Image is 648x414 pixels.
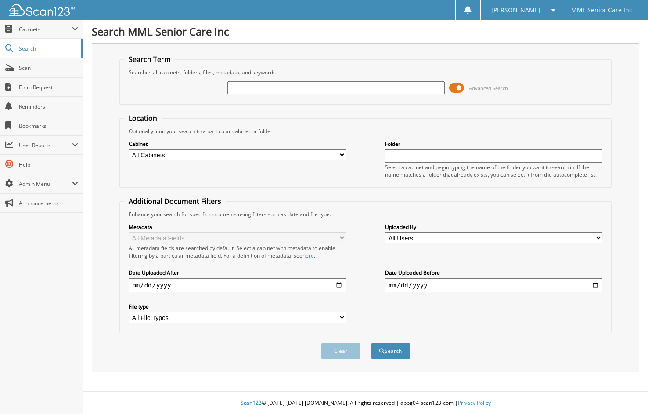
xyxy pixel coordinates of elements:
[19,142,72,149] span: User Reports
[241,399,262,407] span: Scan123
[302,252,314,259] a: here
[19,180,72,188] span: Admin Menu
[385,278,602,292] input: end
[129,140,346,148] label: Cabinet
[491,7,540,13] span: [PERSON_NAME]
[124,127,606,135] div: Optionally limit your search to a particular cabinet or folder
[19,64,78,72] span: Scan
[385,163,602,178] div: Select a cabinet and begin typing the name of the folder you want to search in. If the name match...
[129,269,346,276] label: Date Uploaded After
[371,343,410,359] button: Search
[385,223,602,231] label: Uploaded By
[124,113,162,123] legend: Location
[19,161,78,168] span: Help
[129,244,346,259] div: All metadata fields are searched by default. Select a cabinet with metadata to enable filtering b...
[124,211,606,218] div: Enhance your search for specific documents using filters such as date and file type.
[19,25,72,33] span: Cabinets
[92,24,639,39] h1: Search MML Senior Care Inc
[385,140,602,148] label: Folder
[129,303,346,310] label: File type
[129,223,346,231] label: Metadata
[19,122,78,130] span: Bookmarks
[124,54,175,64] legend: Search Term
[19,45,77,52] span: Search
[458,399,491,407] a: Privacy Policy
[9,4,75,16] img: scan123-logo-white.svg
[83,392,648,414] div: © [DATE]-[DATE] [DOMAIN_NAME]. All rights reserved | appg04-scan123-com |
[129,278,346,292] input: start
[321,343,360,359] button: Clear
[124,69,606,76] div: Searches all cabinets, folders, files, metadata, and keywords
[19,200,78,207] span: Announcements
[385,269,602,276] label: Date Uploaded Before
[469,85,508,91] span: Advanced Search
[19,84,78,91] span: Form Request
[571,7,632,13] span: MML Senior Care Inc
[19,103,78,110] span: Reminders
[124,196,226,206] legend: Additional Document Filters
